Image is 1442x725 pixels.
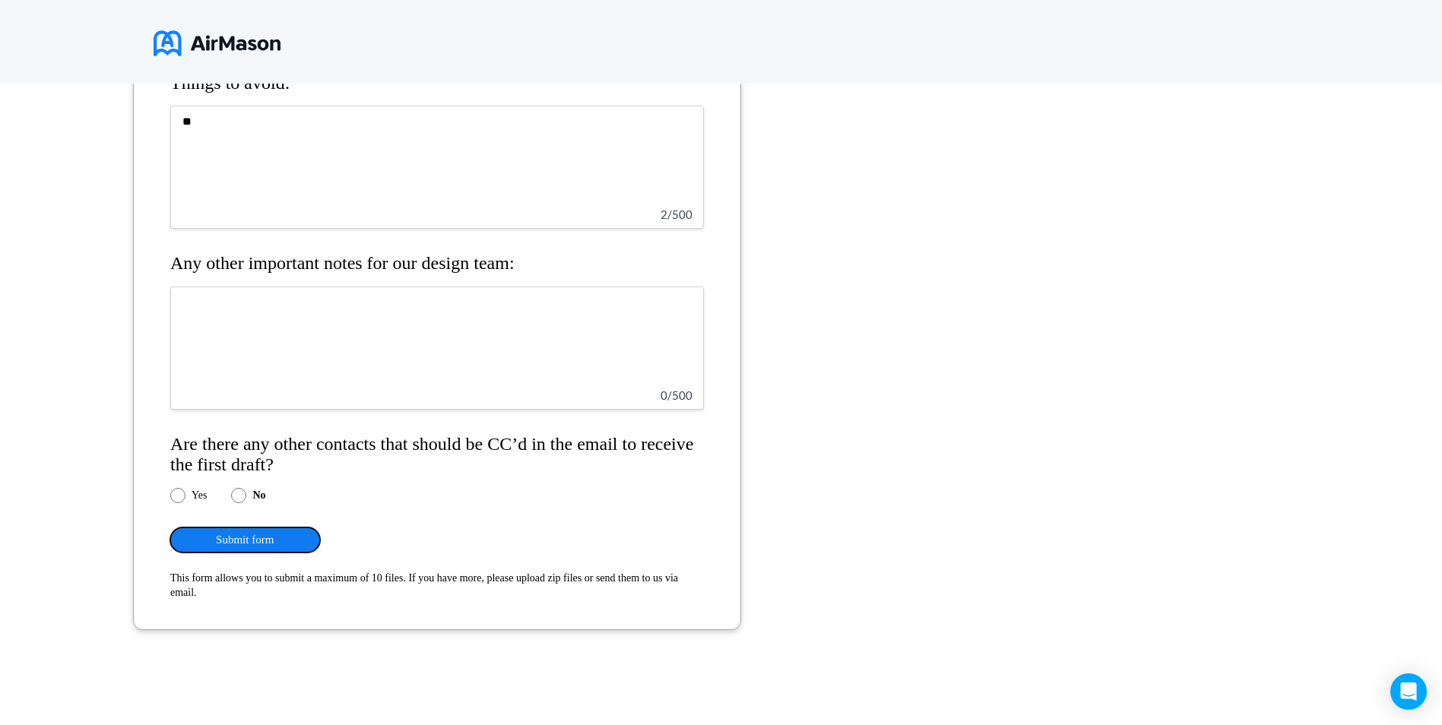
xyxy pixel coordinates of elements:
[252,489,265,502] label: No
[661,388,692,402] span: 0 / 500
[170,527,320,552] button: Submit form
[170,434,704,476] h4: Are there any other contacts that should be CC’d in the email to receive the first draft?
[170,572,678,597] span: This form allows you to submit a maximum of 10 files. If you have more, please upload zip files o...
[192,489,207,502] label: Yes
[1390,673,1427,710] div: Open Intercom Messenger
[170,253,704,274] h4: Any other important notes for our design team:
[661,207,692,221] span: 2 / 500
[154,24,280,62] img: logo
